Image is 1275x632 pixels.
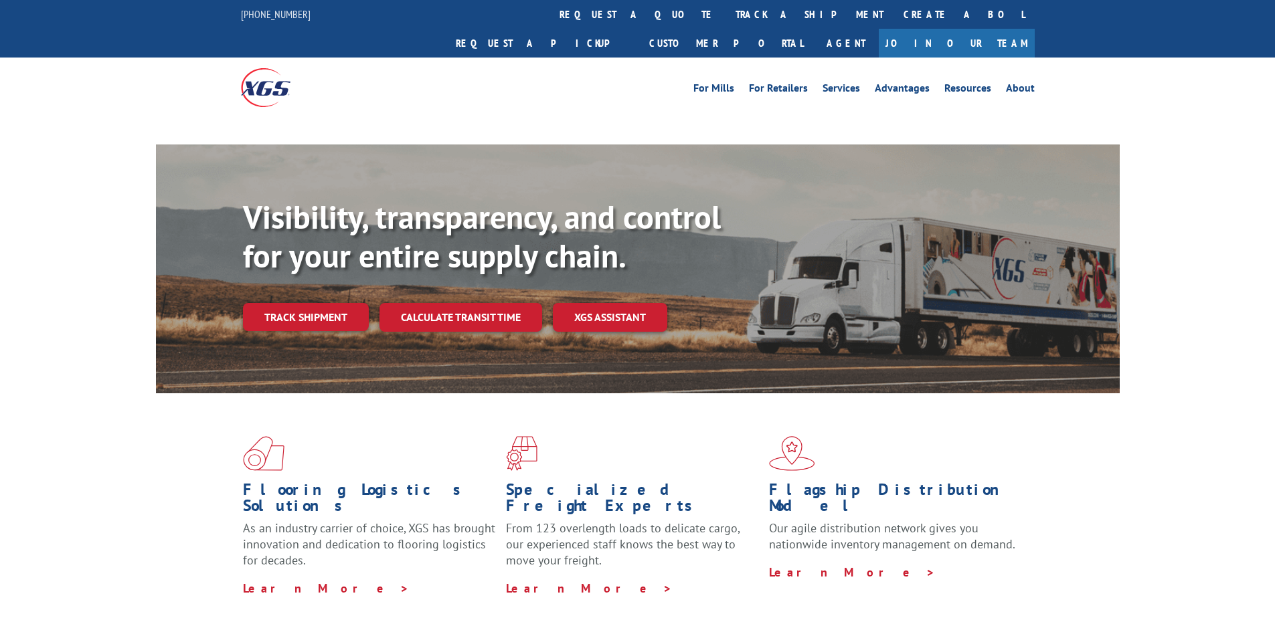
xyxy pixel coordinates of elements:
a: About [1006,83,1035,98]
h1: Specialized Freight Experts [506,482,759,520]
a: For Retailers [749,83,808,98]
a: Calculate transit time [379,303,542,332]
a: Advantages [875,83,930,98]
a: Learn More > [243,581,410,596]
a: Services [823,83,860,98]
a: Learn More > [506,581,673,596]
a: Learn More > [769,564,936,580]
a: For Mills [693,83,734,98]
a: Track shipment [243,303,369,331]
img: xgs-icon-total-supply-chain-intelligence-red [243,436,284,471]
span: As an industry carrier of choice, XGS has brought innovation and dedication to flooring logistics... [243,520,495,568]
a: Customer Portal [639,29,813,58]
a: Resources [944,83,991,98]
a: Agent [813,29,879,58]
h1: Flagship Distribution Model [769,482,1022,520]
a: Join Our Team [879,29,1035,58]
a: Request a pickup [446,29,639,58]
p: From 123 overlength loads to delicate cargo, our experienced staff knows the best way to move you... [506,520,759,580]
h1: Flooring Logistics Solutions [243,482,496,520]
img: xgs-icon-flagship-distribution-model-red [769,436,815,471]
b: Visibility, transparency, and control for your entire supply chain. [243,196,721,276]
a: [PHONE_NUMBER] [241,7,311,21]
a: XGS ASSISTANT [553,303,667,332]
img: xgs-icon-focused-on-flooring-red [506,436,537,471]
span: Our agile distribution network gives you nationwide inventory management on demand. [769,520,1015,552]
